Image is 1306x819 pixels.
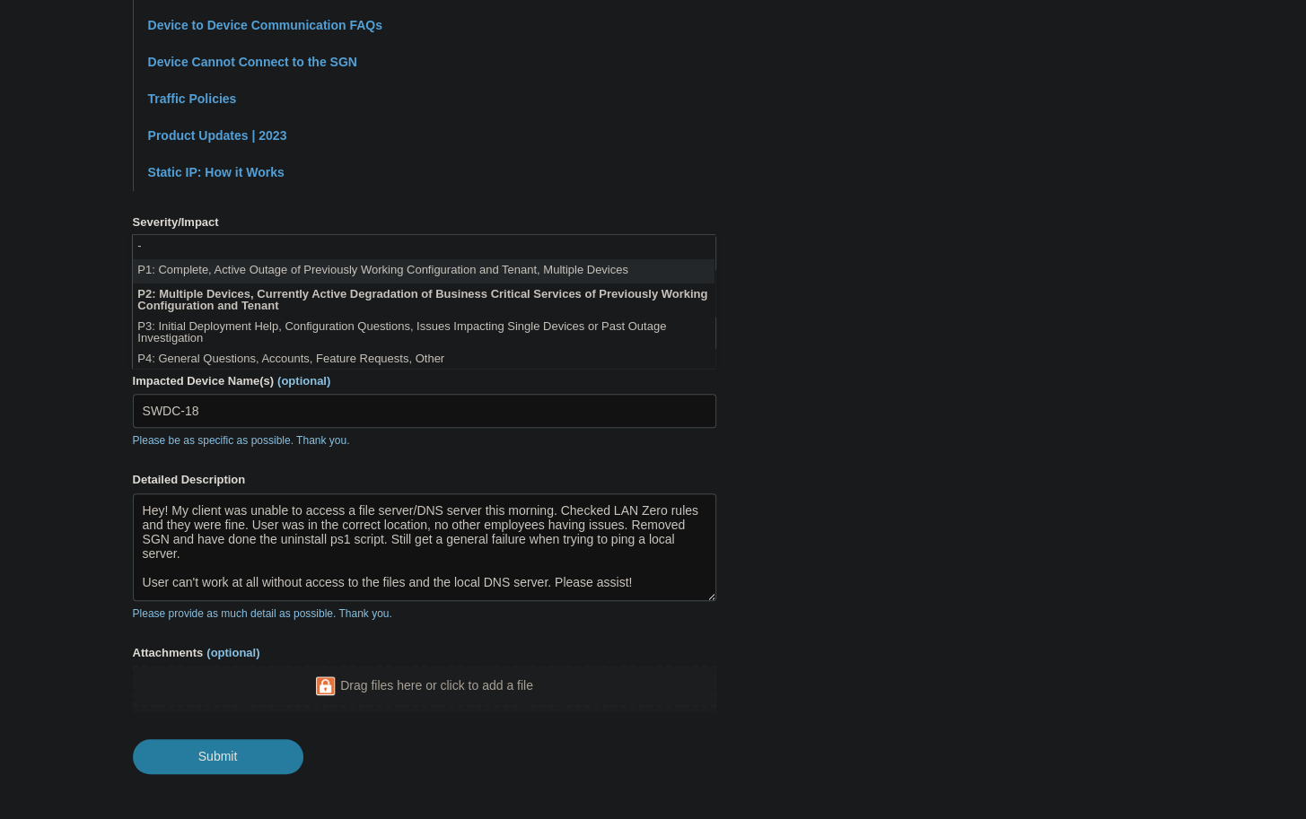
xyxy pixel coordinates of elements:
li: P1: Complete, Active Outage of Previously Working Configuration and Tenant, Multiple Devices [133,259,714,283]
li: P4: General Questions, Accounts, Feature Requests, Other [133,348,714,372]
span: (optional) [277,374,330,388]
a: Device to Device Communication FAQs [148,18,382,32]
a: Traffic Policies [148,91,237,106]
label: Detailed Description [133,471,716,489]
p: Please provide as much detail as possible. Thank you. [133,606,716,622]
span: (optional) [206,646,259,659]
a: Product Updates | 2023 [148,128,287,143]
a: Device Cannot Connect to the SGN [148,55,357,69]
label: Impacted Device Name(s) [133,372,716,390]
a: Static IP: How it Works [148,165,285,179]
li: - [133,235,714,259]
li: P3: Initial Deployment Help, Configuration Questions, Issues Impacting Single Devices or Past Out... [133,316,714,348]
label: Severity/Impact [133,213,716,231]
li: P2: Multiple Devices, Currently Active Degradation of Business Critical Services of Previously Wo... [133,283,714,316]
p: Please be as specific as possible. Thank you. [133,432,716,449]
input: Submit [133,739,303,773]
label: Attachments [133,644,716,662]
